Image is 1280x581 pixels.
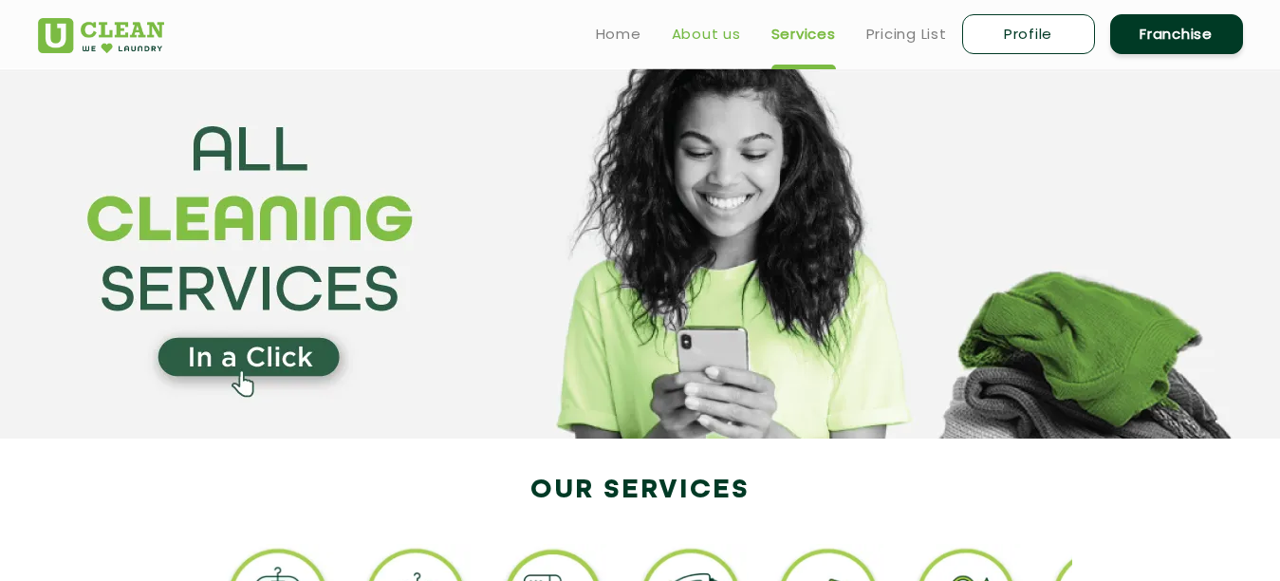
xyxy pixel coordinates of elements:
a: Pricing List [866,23,947,46]
a: Franchise [1110,14,1243,54]
img: UClean Laundry and Dry Cleaning [38,18,164,53]
a: About us [672,23,741,46]
a: Services [771,23,836,46]
a: Home [596,23,641,46]
a: Profile [962,14,1095,54]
